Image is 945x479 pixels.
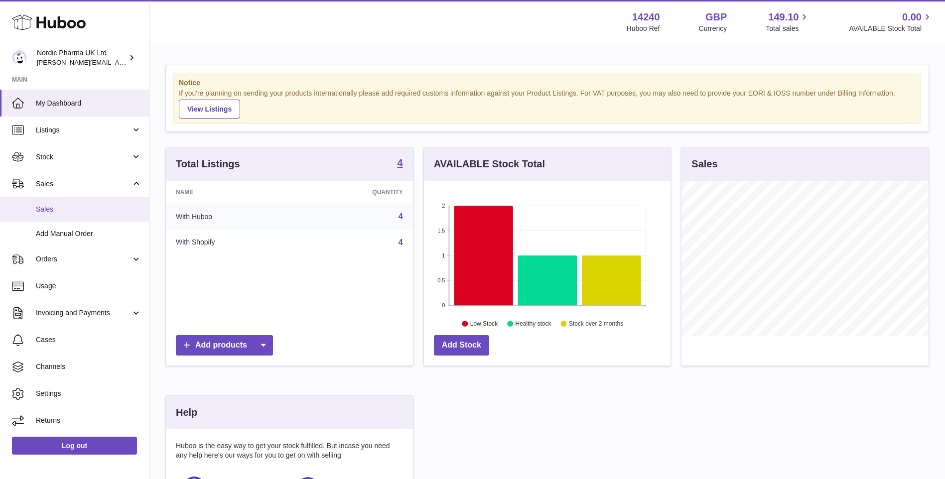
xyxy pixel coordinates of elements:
span: Orders [36,254,131,264]
td: With Huboo [166,204,299,230]
text: 2 [442,203,445,209]
span: Usage [36,281,141,291]
span: Sales [36,205,141,214]
td: With Shopify [166,230,299,255]
span: Returns [36,416,141,425]
span: Listings [36,125,131,135]
strong: 14240 [632,10,660,24]
text: 0.5 [437,277,445,283]
span: Stock [36,152,131,162]
a: Add Stock [434,335,489,356]
span: [PERSON_NAME][EMAIL_ADDRESS][DOMAIN_NAME] [37,58,200,66]
span: AVAILABLE Stock Total [849,24,933,33]
strong: 4 [398,158,403,168]
h3: Total Listings [176,157,240,171]
text: Healthy stock [515,320,551,327]
h3: Sales [691,157,717,171]
text: 1 [442,252,445,258]
h3: AVAILABLE Stock Total [434,157,545,171]
img: joe.plant@parapharmdev.com [12,50,27,65]
a: View Listings [179,100,240,119]
strong: Notice [179,78,916,88]
text: 0 [442,302,445,308]
span: Add Manual Order [36,229,141,239]
text: 1.5 [437,228,445,234]
span: My Dashboard [36,99,141,108]
a: Log out [12,437,137,455]
span: Sales [36,179,131,189]
a: 4 [398,158,403,170]
div: Nordic Pharma UK Ltd [37,48,127,67]
a: 0.00 AVAILABLE Stock Total [849,10,933,33]
span: 149.10 [768,10,799,24]
th: Quantity [299,181,412,204]
p: Huboo is the easy way to get your stock fulfilled. But incase you need any help here's our ways f... [176,441,403,460]
div: Currency [699,24,727,33]
a: 4 [399,212,403,221]
span: 0.00 [902,10,922,24]
span: Total sales [766,24,810,33]
th: Name [166,181,299,204]
div: Huboo Ref [627,24,660,33]
a: 149.10 Total sales [766,10,810,33]
strong: GBP [705,10,727,24]
a: Add products [176,335,273,356]
span: Channels [36,362,141,371]
div: If you're planning on sending your products internationally please add required customs informati... [179,89,916,119]
span: Invoicing and Payments [36,308,131,318]
text: Stock over 2 months [569,320,623,327]
span: Settings [36,389,141,398]
text: Low Stock [470,320,498,327]
h3: Help [176,406,197,419]
span: Cases [36,335,141,345]
a: 4 [399,238,403,246]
